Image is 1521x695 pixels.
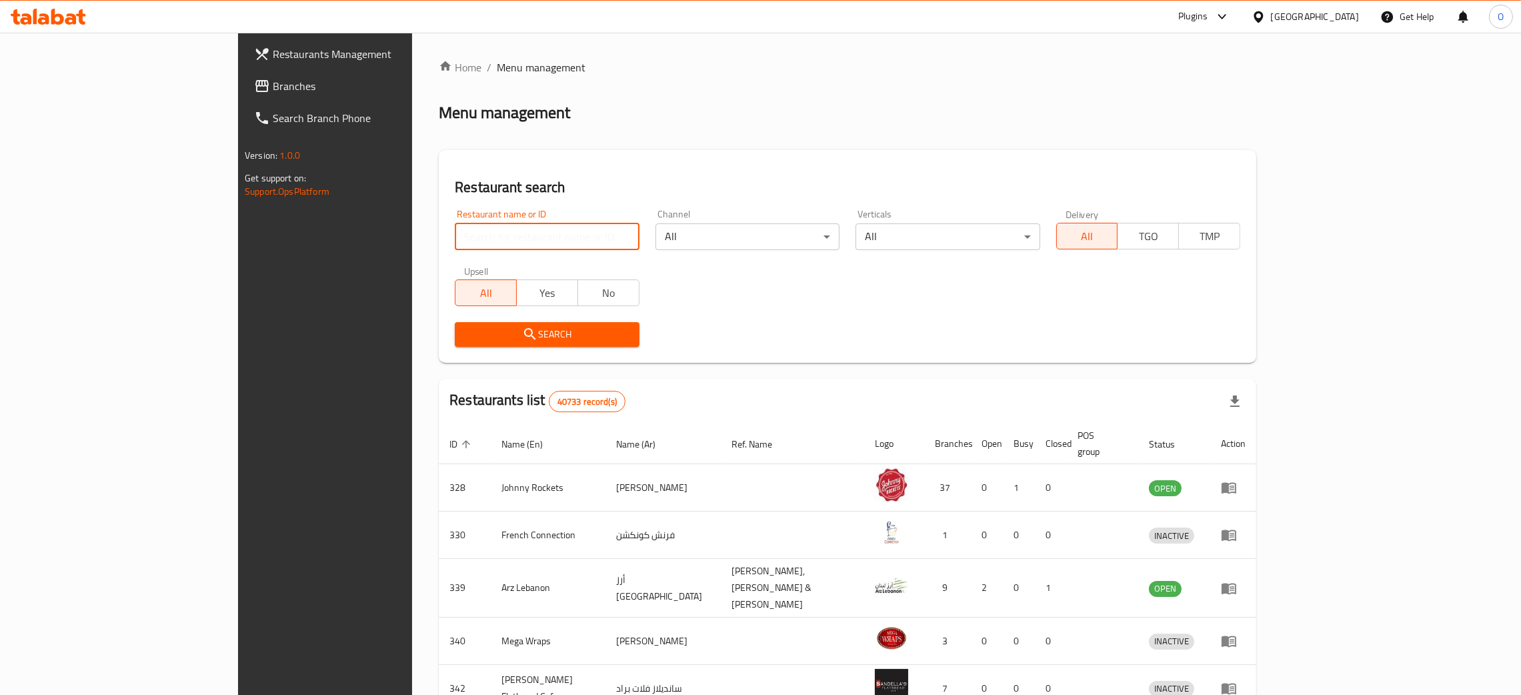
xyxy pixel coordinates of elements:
[455,223,639,250] input: Search for restaurant name or ID..
[971,512,1003,559] td: 0
[655,223,840,250] div: All
[516,279,578,306] button: Yes
[439,59,1256,75] nav: breadcrumb
[1184,227,1235,246] span: TMP
[864,424,924,464] th: Logo
[605,512,721,559] td: فرنش كونكشن
[1123,227,1174,246] span: TGO
[732,436,790,452] span: Ref. Name
[245,147,277,164] span: Version:
[279,147,300,164] span: 1.0.0
[449,436,475,452] span: ID
[1035,512,1067,559] td: 0
[501,436,560,452] span: Name (En)
[465,326,628,343] span: Search
[924,618,971,665] td: 3
[1149,528,1194,544] span: INACTIVE
[1056,223,1118,249] button: All
[1066,209,1099,219] label: Delivery
[605,559,721,618] td: أرز [GEOGRAPHIC_DATA]
[1219,386,1251,418] div: Export file
[439,102,570,123] h2: Menu management
[1221,480,1246,496] div: Menu
[1498,9,1504,24] span: O
[1221,633,1246,649] div: Menu
[1149,480,1182,496] div: OPEN
[1003,512,1035,559] td: 0
[924,559,971,618] td: 9
[1149,581,1182,597] div: OPEN
[924,424,971,464] th: Branches
[1035,424,1067,464] th: Closed
[583,283,634,303] span: No
[924,512,971,559] td: 1
[1149,581,1182,596] span: OPEN
[455,322,639,347] button: Search
[1078,428,1122,460] span: POS group
[1178,9,1208,25] div: Plugins
[491,464,605,512] td: Johnny Rockets
[1221,580,1246,596] div: Menu
[243,102,492,134] a: Search Branch Phone
[971,464,1003,512] td: 0
[245,183,329,200] a: Support.OpsPlatform
[605,464,721,512] td: [PERSON_NAME]
[605,618,721,665] td: [PERSON_NAME]
[273,110,481,126] span: Search Branch Phone
[875,569,908,602] img: Arz Lebanon
[273,46,481,62] span: Restaurants Management
[1149,634,1194,649] span: INACTIVE
[1117,223,1179,249] button: TGO
[616,436,673,452] span: Name (Ar)
[971,618,1003,665] td: 0
[497,59,585,75] span: Menu management
[1003,559,1035,618] td: 0
[971,424,1003,464] th: Open
[455,177,1240,197] h2: Restaurant search
[1221,527,1246,543] div: Menu
[491,512,605,559] td: French Connection
[491,618,605,665] td: Mega Wraps
[491,559,605,618] td: Arz Lebanon
[875,468,908,502] img: Johnny Rockets
[1003,618,1035,665] td: 0
[1149,528,1194,544] div: INACTIVE
[464,266,489,275] label: Upsell
[1210,424,1256,464] th: Action
[549,396,625,408] span: 40733 record(s)
[449,390,625,412] h2: Restaurants list
[875,516,908,549] img: French Connection
[243,70,492,102] a: Branches
[924,464,971,512] td: 37
[1149,481,1182,496] span: OPEN
[1271,9,1359,24] div: [GEOGRAPHIC_DATA]
[461,283,511,303] span: All
[1035,618,1067,665] td: 0
[1178,223,1240,249] button: TMP
[1035,559,1067,618] td: 1
[1003,464,1035,512] td: 1
[549,391,625,412] div: Total records count
[856,223,1040,250] div: All
[875,622,908,655] img: Mega Wraps
[1003,424,1035,464] th: Busy
[971,559,1003,618] td: 2
[273,78,481,94] span: Branches
[1149,436,1192,452] span: Status
[721,559,865,618] td: [PERSON_NAME],[PERSON_NAME] & [PERSON_NAME]
[1035,464,1067,512] td: 0
[243,38,492,70] a: Restaurants Management
[245,169,306,187] span: Get support on:
[577,279,639,306] button: No
[455,279,517,306] button: All
[1062,227,1113,246] span: All
[522,283,573,303] span: Yes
